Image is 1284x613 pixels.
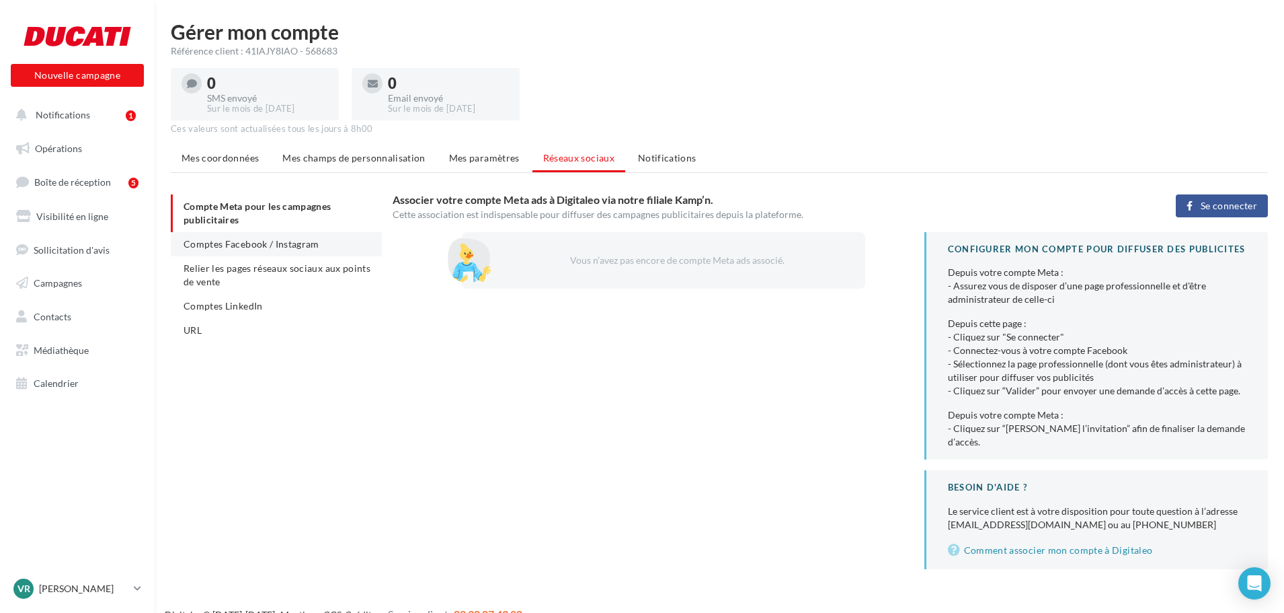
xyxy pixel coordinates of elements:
div: Depuis cette page : - Cliquez sur "Se connecter" - Connectez-vous à votre compte Facebook - Sélec... [948,317,1246,398]
span: Sollicitation d'avis [34,244,110,255]
h3: Associer votre compte Meta ads à Digitaleo via notre filiale Kamp’n. [393,194,1091,205]
h1: Gérer mon compte [171,22,1268,42]
a: Médiathèque [8,336,147,365]
div: Référence client : 41IAJY8IAO - 568683 [171,44,1268,58]
div: Depuis votre compte Meta : - Assurez vous de disposer d’une page professionnelle et d'être admini... [948,266,1246,306]
a: Comment associer mon compte à Digitaleo [948,542,1246,558]
a: Calendrier [8,369,147,398]
a: Sollicitation d'avis [8,236,147,264]
div: Depuis votre compte Meta : - Cliquez sur “[PERSON_NAME] l’invitation” afin de finaliser la demand... [948,408,1246,449]
span: Opérations [35,143,82,154]
p: [PERSON_NAME] [39,582,128,596]
div: Email envoyé [388,94,509,103]
span: Boîte de réception [34,176,111,188]
div: 5 [128,178,138,188]
a: Contacts [8,303,147,331]
span: Contacts [34,311,71,322]
div: 1 [126,110,136,121]
span: Calendrier [34,377,79,389]
div: 0 [388,76,509,91]
span: Mes paramètres [449,152,520,164]
div: Vous n’avez pas encore de compte Meta ads associé. [505,254,844,267]
span: Vr [17,582,30,596]
div: 0 [207,76,328,91]
span: Notifications [638,152,696,164]
button: Nouvelle campagne [11,64,144,87]
a: Vr [PERSON_NAME] [11,576,144,602]
a: Opérations [8,135,147,163]
span: Médiathèque [34,345,89,356]
span: Visibilité en ligne [36,211,108,222]
button: Se connecter [1176,194,1268,217]
div: SMS envoyé [207,94,328,103]
a: Boîte de réception5 [8,168,147,196]
div: Sur le mois de [DATE] [388,103,509,115]
div: Cette association est indispensable pour diffuser des campagnes publicitaires depuis la plateforme. [393,208,1091,221]
span: Mes champs de personnalisation [282,152,426,164]
div: Le service client est à votre disposition pour toute question à l’adresse [EMAIL_ADDRESS][DOMAIN_... [948,505,1246,532]
div: Open Intercom Messenger [1238,567,1271,600]
span: Comptes LinkedIn [184,300,263,312]
a: Visibilité en ligne [8,203,147,231]
span: Se connecter [1201,201,1257,211]
a: Campagnes [8,269,147,297]
span: Notifications [36,109,90,120]
span: Relier les pages réseaux sociaux aux points de vente [184,262,370,287]
span: URL [184,324,202,336]
div: BESOIN D'AIDE ? [948,481,1246,494]
div: Sur le mois de [DATE] [207,103,328,115]
div: Ces valeurs sont actualisées tous les jours à 8h00 [171,123,1268,135]
button: Notifications 1 [8,101,141,129]
div: CONFIGURER MON COMPTE POUR DIFFUSER DES PUBLICITES [948,243,1246,256]
span: Mes coordonnées [182,152,259,164]
span: Comptes Facebook / Instagram [184,238,319,250]
span: Campagnes [34,277,82,289]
